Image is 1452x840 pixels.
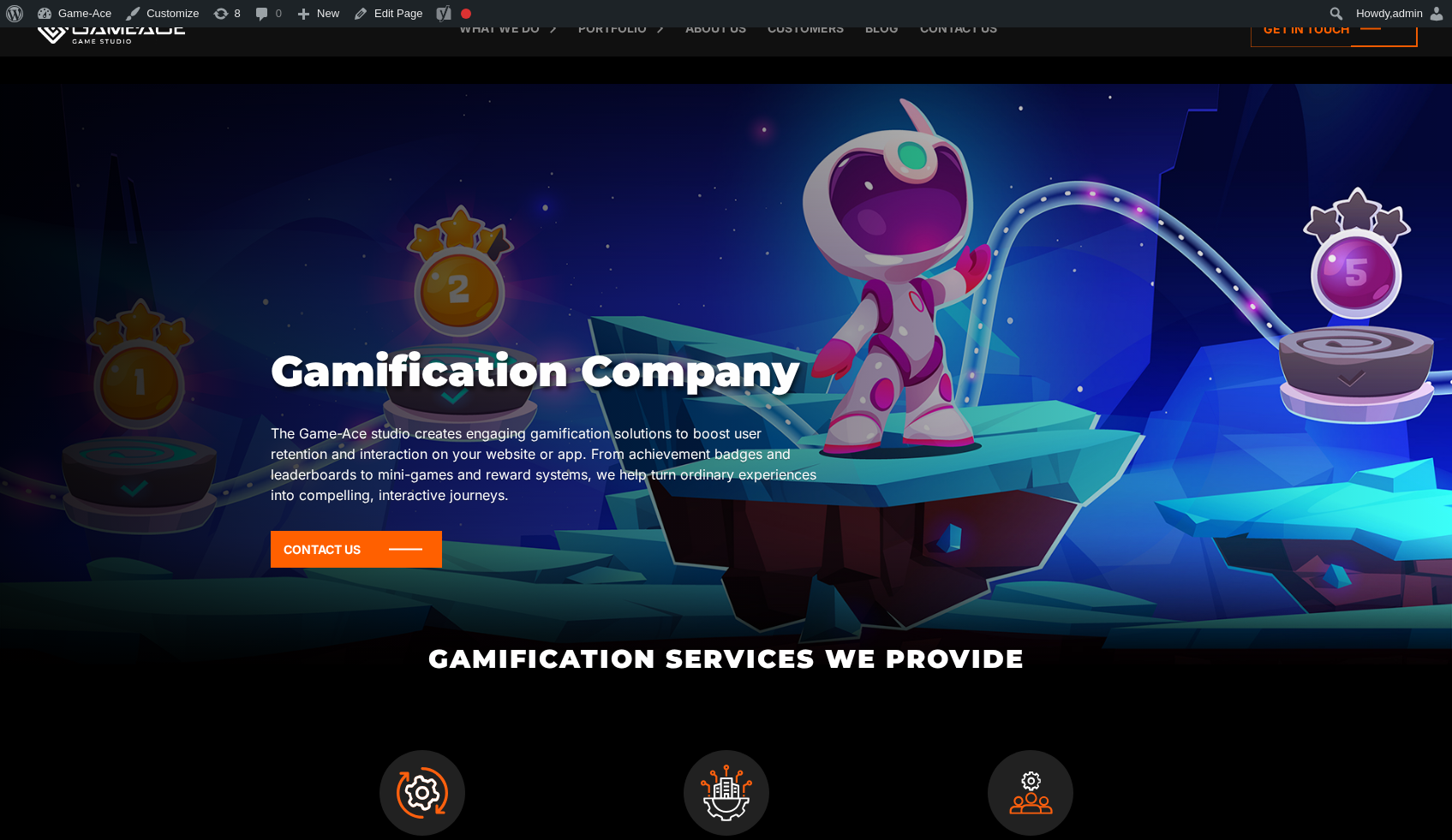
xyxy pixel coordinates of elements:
h1: Gamification Company [271,346,817,397]
span: admin [1393,7,1423,20]
img: Enterprise icons [684,750,769,836]
a: Contact Us [271,531,442,568]
a: Get in touch [1251,10,1418,47]
p: The Game-Ace studio creates engaging gamification solutions to boost user retention and interacti... [271,423,817,505]
img: Workforce icon services [988,750,1073,836]
div: Focus keyphrase not set [461,9,471,19]
img: Custom development icon [379,750,465,836]
h2: Gamification Services We Provide [270,645,1182,673]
